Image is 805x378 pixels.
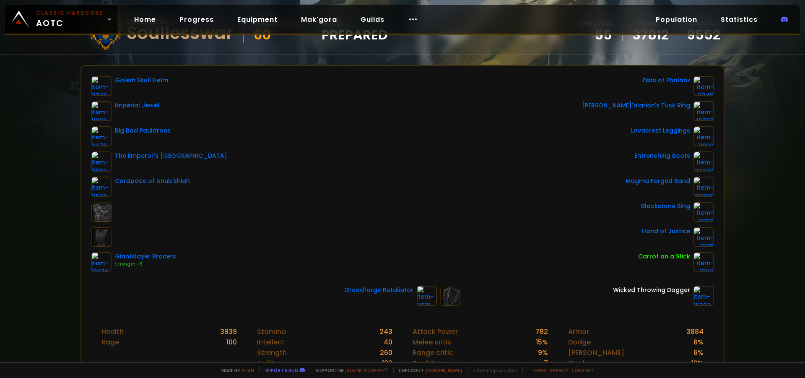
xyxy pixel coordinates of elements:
small: Classic Hardcore [36,9,103,17]
div: Rage [101,337,119,347]
a: Privacy [550,367,568,373]
a: Population [649,11,704,28]
a: Guilds [354,11,391,28]
img: item-15327 [693,286,714,306]
div: Strength [257,347,287,358]
img: item-11746 [91,76,112,96]
div: Entrenching Boots [634,151,690,160]
div: Stamina [257,326,286,337]
span: Made by [216,367,254,373]
div: Dreadforge Retaliator [345,286,413,295]
div: Carapace of Anub'shiah [115,177,190,185]
div: 100 [226,337,237,347]
img: item-11931 [417,286,437,306]
div: Soullesswar [127,27,233,39]
div: 260 [380,347,392,358]
span: AOTC [36,9,103,29]
img: item-22270 [693,151,714,172]
a: Consent [571,367,594,373]
div: 120 [382,358,392,368]
div: Health [101,326,124,337]
div: [PERSON_NAME]'alarion's Tusk Ring [582,101,690,110]
div: 10 % [691,358,704,368]
div: 243 [379,326,392,337]
div: Agility [257,358,278,368]
div: Magma Forged Band [626,177,690,185]
div: 40 [384,337,392,347]
div: 55 [577,29,612,41]
div: 3939 [220,326,237,337]
div: Block [568,358,587,368]
div: Strength +5 [115,261,176,268]
a: [DOMAIN_NAME] [426,367,462,373]
img: item-11745 [693,76,714,96]
span: v. d752d5 - production [467,367,517,373]
img: item-9476 [91,126,112,146]
div: Lavacrest Leggings [631,126,690,135]
img: item-17713 [693,202,714,222]
a: 37812 [633,29,669,41]
div: Blackstone Ring [641,202,690,211]
div: 15 % [536,337,548,347]
a: Mak'gora [294,11,344,28]
div: Attack Power [413,326,458,337]
div: Carrot on a Stick [638,252,690,261]
a: Statistics [714,11,764,28]
div: Melee critic [413,337,452,347]
div: The Emperor's [GEOGRAPHIC_DATA] [115,151,227,160]
img: item-11802 [693,126,714,146]
a: Equipment [231,11,284,28]
img: item-22255 [693,177,714,197]
img: item-11933 [91,101,112,121]
span: Prepared [322,29,388,41]
div: Hand of Justice [642,227,690,236]
img: item-11930 [91,151,112,172]
div: Giantslayer Bracers [115,252,176,261]
div: Spell Power [413,358,451,368]
div: Dodge [568,337,591,347]
div: Intellect [257,337,285,347]
div: 9 % [538,347,548,358]
div: Range critic [413,347,453,358]
div: [PERSON_NAME] [568,347,624,358]
img: item-10798 [693,101,714,121]
a: a fan [241,367,254,373]
img: item-13076 [91,252,112,272]
a: Progress [173,11,221,28]
a: Classic HardcoreAOTC [5,5,117,34]
div: 6 % [693,337,704,347]
img: item-11815 [693,227,714,247]
div: 782 [535,326,548,337]
img: item-11122 [693,252,714,272]
div: 7 [544,358,548,368]
a: Terms [531,367,547,373]
a: Home [127,11,163,28]
div: Imperial Jewel [115,101,159,110]
a: Buy me a coffee [347,367,388,373]
span: Checkout [393,367,462,373]
div: Wicked Throwing Dagger [613,286,690,295]
div: Big Bad Pauldrons [115,126,171,135]
img: item-11678 [91,177,112,197]
div: 3884 [686,326,704,337]
div: Fists of Phalanx [643,76,690,85]
div: 6 % [693,347,704,358]
div: Golem Skull Helm [115,76,168,85]
a: Report a bug [265,367,298,373]
span: Support me, [310,367,388,373]
div: guild [322,18,388,41]
div: Armor [568,326,589,337]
